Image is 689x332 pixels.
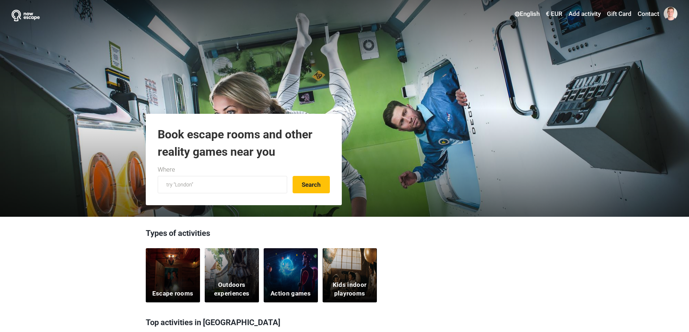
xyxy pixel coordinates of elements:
img: Nowescape logo [12,10,40,21]
a: Add activity [567,8,603,21]
a: English [513,8,541,21]
img: English [515,12,520,17]
h5: Outdoors experiences [209,281,254,298]
h3: Types of activities [146,228,544,243]
a: € EUR [544,8,564,21]
a: Gift Card [605,8,633,21]
a: Contact [636,8,661,21]
a: Outdoors experiences [205,248,259,302]
h1: Book escape rooms and other reality games near you [158,126,330,160]
label: Where [158,165,175,174]
a: Kids indoor playrooms [323,248,377,302]
a: Escape rooms [146,248,200,302]
h5: Escape rooms [152,289,193,298]
a: Action games [264,248,318,302]
input: try “London” [158,176,287,193]
h5: Kids indoor playrooms [327,281,372,298]
h5: Action games [271,289,311,298]
h3: Top activities in [GEOGRAPHIC_DATA] [146,313,544,332]
button: Search [293,176,330,193]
